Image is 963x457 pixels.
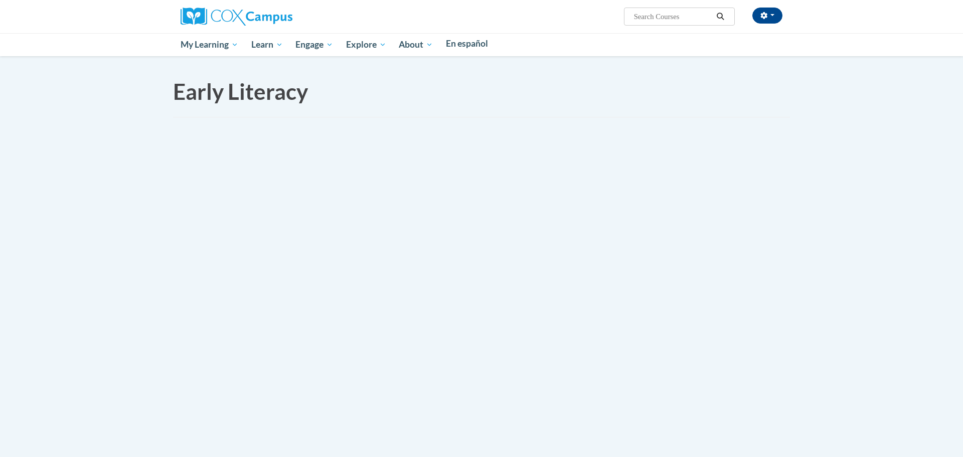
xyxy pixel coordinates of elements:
[446,38,488,49] span: En español
[181,8,292,26] img: Cox Campus
[251,39,283,51] span: Learn
[289,33,340,56] a: Engage
[393,33,440,56] a: About
[752,8,782,24] button: Account Settings
[245,33,289,56] a: Learn
[439,33,495,54] a: En español
[173,78,308,104] span: Early Literacy
[340,33,393,56] a: Explore
[295,39,333,51] span: Engage
[166,33,797,56] div: Main menu
[181,12,292,20] a: Cox Campus
[346,39,386,51] span: Explore
[633,11,713,23] input: Search Courses
[716,13,725,21] i: 
[713,11,728,23] button: Search
[399,39,433,51] span: About
[181,39,238,51] span: My Learning
[174,33,245,56] a: My Learning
